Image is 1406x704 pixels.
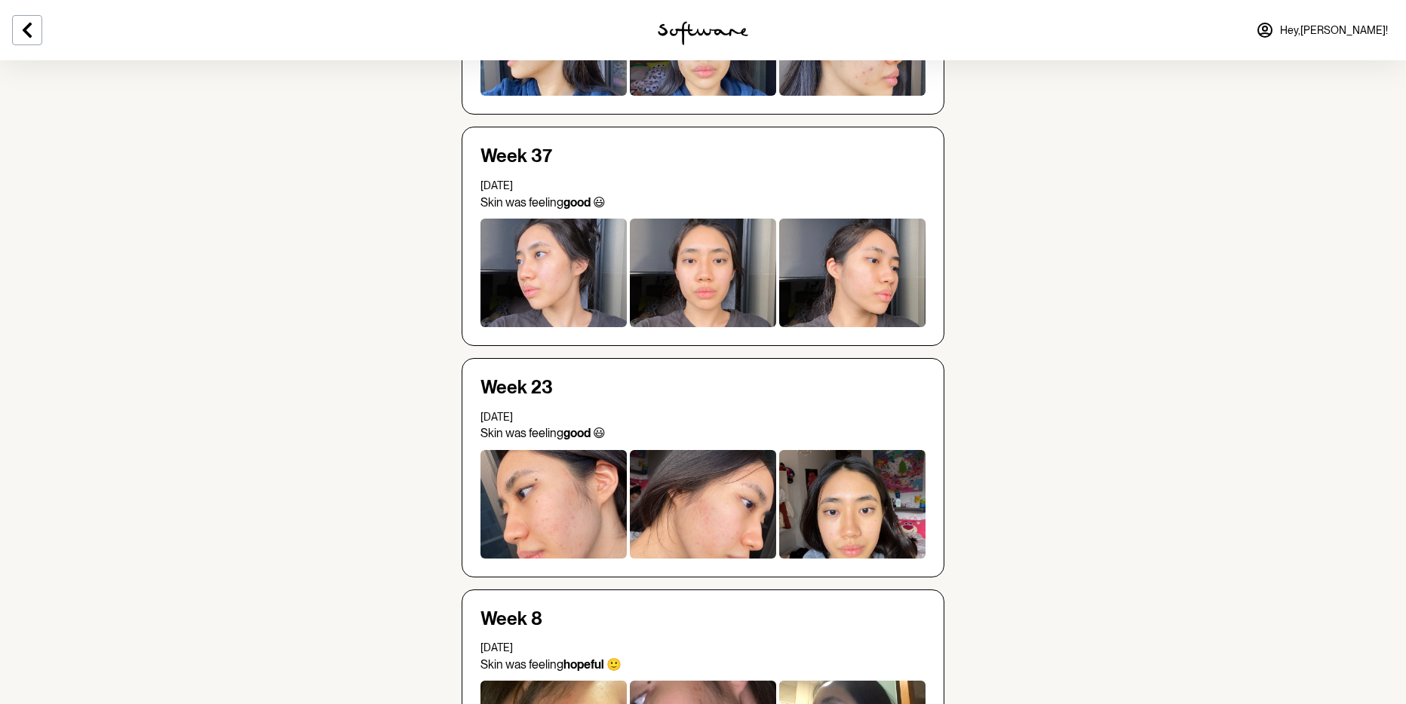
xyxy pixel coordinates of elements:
[1247,12,1397,48] a: Hey,[PERSON_NAME]!
[480,641,513,653] span: [DATE]
[563,195,591,210] strong: good
[658,21,748,45] img: software logo
[480,377,926,399] h4: Week 23
[480,657,926,672] p: Skin was feeling 🙂
[480,145,926,167] h4: Week 37
[480,195,926,210] p: Skin was feeling 😃
[480,411,513,423] span: [DATE]
[563,657,604,672] strong: hopeful
[480,426,926,440] p: Skin was feeling 😃
[1280,24,1388,37] span: Hey, [PERSON_NAME] !
[563,426,591,440] strong: good
[480,179,513,191] span: [DATE]
[480,608,926,630] h4: Week 8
